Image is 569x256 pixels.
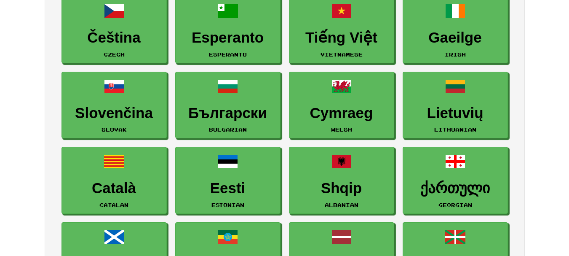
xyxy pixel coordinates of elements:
[66,105,162,121] h3: Slovenčina
[211,202,244,208] small: Estonian
[209,51,247,57] small: Esperanto
[434,127,476,132] small: Lithuanian
[180,30,276,46] h3: Esperanto
[180,105,276,121] h3: Български
[66,180,162,197] h3: Català
[331,127,352,132] small: Welsh
[180,180,276,197] h3: Eesti
[294,180,390,197] h3: Shqip
[294,105,390,121] h3: Cymraeg
[325,202,358,208] small: Albanian
[321,51,363,57] small: Vietnamese
[99,202,128,208] small: Catalan
[407,180,503,197] h3: ქართული
[289,72,394,139] a: CymraegWelsh
[289,147,394,214] a: ShqipAlbanian
[403,72,508,139] a: LietuviųLithuanian
[403,147,508,214] a: ქართულიGeorgian
[102,127,127,132] small: Slovak
[175,72,280,139] a: БългарскиBulgarian
[104,51,125,57] small: Czech
[175,147,280,214] a: EestiEstonian
[209,127,247,132] small: Bulgarian
[438,202,472,208] small: Georgian
[407,30,503,46] h3: Gaeilge
[61,147,167,214] a: CatalàCatalan
[61,72,167,139] a: SlovenčinaSlovak
[445,51,466,57] small: Irish
[294,30,390,46] h3: Tiếng Việt
[407,105,503,121] h3: Lietuvių
[66,30,162,46] h3: Čeština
